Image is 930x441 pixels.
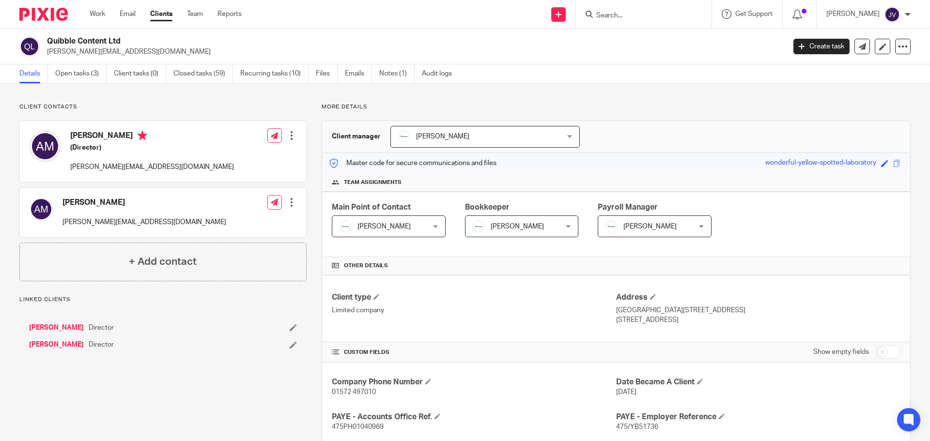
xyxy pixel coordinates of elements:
[473,221,484,232] img: Infinity%20Logo%20with%20Whitespace%20.png
[329,158,496,168] p: Master code for secure communications and files
[173,64,233,83] a: Closed tasks (59)
[598,203,658,211] span: Payroll Manager
[322,103,911,111] p: More details
[616,305,900,315] p: [GEOGRAPHIC_DATA][STREET_ADDRESS]
[30,198,53,221] img: svg%3E
[765,158,876,169] div: wonderful-yellow-spotted-laboratory
[605,221,617,232] img: Infinity%20Logo%20with%20Whitespace%20.png
[70,162,234,172] p: [PERSON_NAME][EMAIL_ADDRESS][DOMAIN_NAME]
[345,64,372,83] a: Emails
[813,347,869,357] label: Show empty fields
[187,9,203,19] a: Team
[47,36,633,46] h2: Quibble Content Ltd
[332,412,616,422] h4: PAYE - Accounts Office Ref.
[62,217,226,227] p: [PERSON_NAME][EMAIL_ADDRESS][DOMAIN_NAME]
[344,262,388,270] span: Other details
[47,47,779,57] p: [PERSON_NAME][EMAIL_ADDRESS][DOMAIN_NAME]
[89,323,114,333] span: Director
[332,377,616,387] h4: Company Phone Number
[735,11,773,17] span: Get Support
[616,315,900,325] p: [STREET_ADDRESS]
[616,424,658,430] span: 475/YB51736
[793,39,850,54] a: Create task
[55,64,107,83] a: Open tasks (3)
[379,64,415,83] a: Notes (1)
[491,223,544,230] span: [PERSON_NAME]
[332,292,616,303] h4: Client type
[623,223,677,230] span: [PERSON_NAME]
[19,103,307,111] p: Client contacts
[19,296,307,304] p: Linked clients
[595,12,682,20] input: Search
[90,9,105,19] a: Work
[332,389,376,395] span: 01572 497010
[357,223,411,230] span: [PERSON_NAME]
[30,131,61,162] img: svg%3E
[422,64,459,83] a: Audit logs
[884,7,900,22] img: svg%3E
[332,349,616,356] h4: CUSTOM FIELDS
[70,131,234,143] h4: [PERSON_NAME]
[332,203,411,211] span: Main Point of Contact
[316,64,338,83] a: Files
[240,64,309,83] a: Recurring tasks (10)
[62,198,226,208] h4: [PERSON_NAME]
[340,221,351,232] img: Infinity%20Logo%20with%20Whitespace%20.png
[616,292,900,303] h4: Address
[416,133,469,140] span: [PERSON_NAME]
[332,305,616,315] p: Limited company
[616,389,636,395] span: [DATE]
[344,179,402,186] span: Team assignments
[332,132,381,141] h3: Client manager
[19,64,48,83] a: Details
[826,9,880,19] p: [PERSON_NAME]
[150,9,172,19] a: Clients
[465,203,510,211] span: Bookkeeper
[332,424,384,430] span: 475PH01040969
[120,9,136,19] a: Email
[217,9,242,19] a: Reports
[616,377,900,387] h4: Date Became A Client
[129,254,197,269] h4: + Add contact
[29,323,84,333] a: [PERSON_NAME]
[29,340,84,350] a: [PERSON_NAME]
[616,412,900,422] h4: PAYE - Employer Reference
[70,143,234,152] h5: (Director)
[19,8,68,21] img: Pixie
[19,36,40,57] img: svg%3E
[114,64,166,83] a: Client tasks (0)
[398,131,410,142] img: Infinity%20Logo%20with%20Whitespace%20.png
[89,340,114,350] span: Director
[138,131,147,140] i: Primary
